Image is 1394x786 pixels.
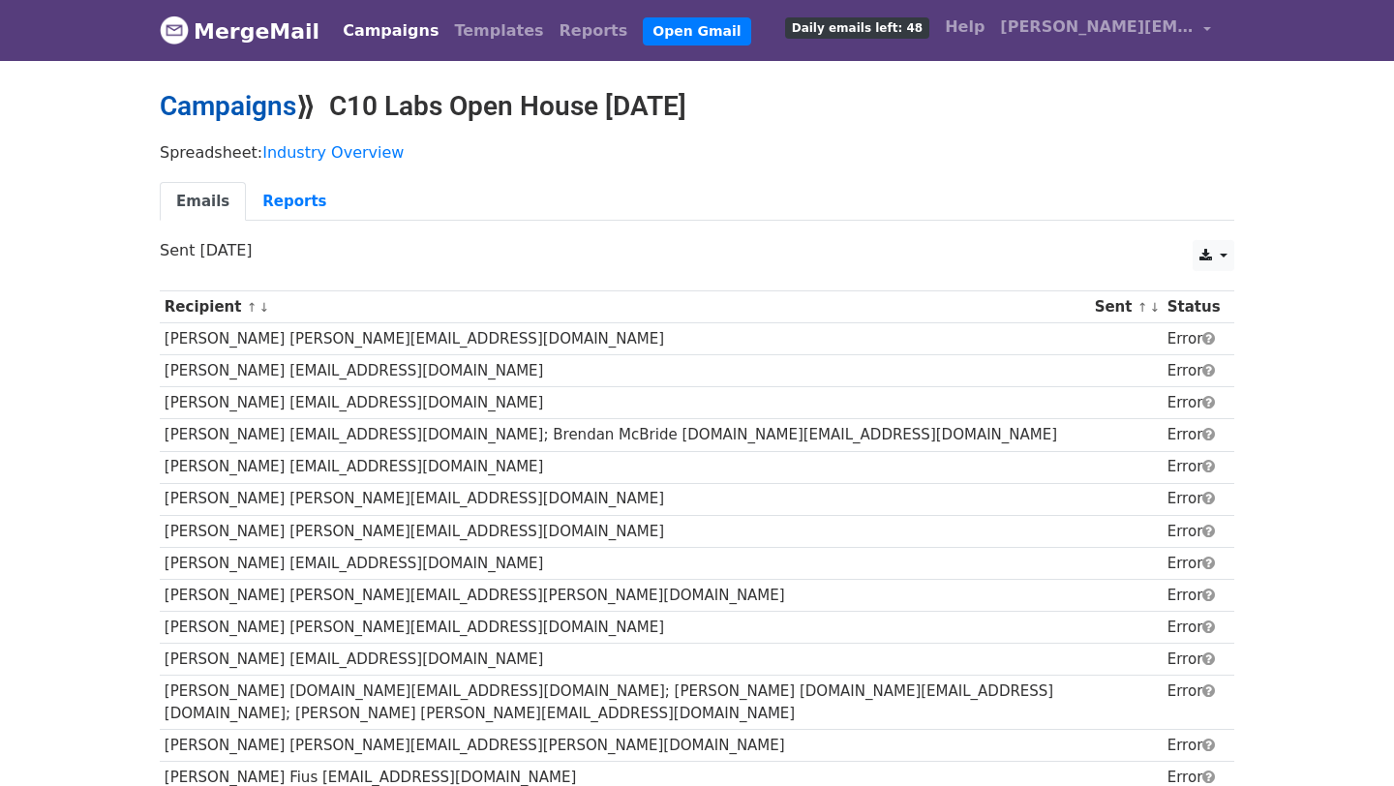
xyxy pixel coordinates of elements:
[160,15,189,45] img: MergeMail logo
[160,515,1090,547] td: [PERSON_NAME] [PERSON_NAME][EMAIL_ADDRESS][DOMAIN_NAME]
[1090,291,1163,323] th: Sent
[160,729,1090,761] td: [PERSON_NAME] [PERSON_NAME][EMAIL_ADDRESS][PERSON_NAME][DOMAIN_NAME]
[160,676,1090,730] td: [PERSON_NAME] [DOMAIN_NAME][EMAIL_ADDRESS][DOMAIN_NAME]; [PERSON_NAME] [DOMAIN_NAME][EMAIL_ADDRES...
[1163,547,1225,579] td: Error
[1163,419,1225,451] td: Error
[1163,579,1225,611] td: Error
[1297,693,1394,786] iframe: Chat Widget
[1163,483,1225,515] td: Error
[160,90,296,122] a: Campaigns
[1000,15,1194,39] span: [PERSON_NAME][EMAIL_ADDRESS][DOMAIN_NAME]
[937,8,992,46] a: Help
[1163,676,1225,730] td: Error
[1163,451,1225,483] td: Error
[247,300,258,315] a: ↑
[160,547,1090,579] td: [PERSON_NAME] [EMAIL_ADDRESS][DOMAIN_NAME]
[160,323,1090,355] td: [PERSON_NAME] [PERSON_NAME][EMAIL_ADDRESS][DOMAIN_NAME]
[160,355,1090,387] td: [PERSON_NAME] [EMAIL_ADDRESS][DOMAIN_NAME]
[1163,291,1225,323] th: Status
[777,8,937,46] a: Daily emails left: 48
[643,17,750,45] a: Open Gmail
[160,90,1234,123] h2: ⟫ C10 Labs Open House [DATE]
[160,240,1234,260] p: Sent [DATE]
[1163,323,1225,355] td: Error
[785,17,929,39] span: Daily emails left: 48
[262,143,404,162] a: Industry Overview
[160,644,1090,676] td: [PERSON_NAME] [EMAIL_ADDRESS][DOMAIN_NAME]
[992,8,1219,53] a: [PERSON_NAME][EMAIL_ADDRESS][DOMAIN_NAME]
[246,182,343,222] a: Reports
[160,419,1090,451] td: [PERSON_NAME] [EMAIL_ADDRESS][DOMAIN_NAME]; Brendan McBride [DOMAIN_NAME][EMAIL_ADDRESS][DOMAIN_N...
[1163,612,1225,644] td: Error
[1149,300,1160,315] a: ↓
[1163,515,1225,547] td: Error
[1163,644,1225,676] td: Error
[160,579,1090,611] td: [PERSON_NAME] [PERSON_NAME][EMAIL_ADDRESS][PERSON_NAME][DOMAIN_NAME]
[160,612,1090,644] td: [PERSON_NAME] [PERSON_NAME][EMAIL_ADDRESS][DOMAIN_NAME]
[335,12,446,50] a: Campaigns
[160,483,1090,515] td: [PERSON_NAME] [PERSON_NAME][EMAIL_ADDRESS][DOMAIN_NAME]
[160,451,1090,483] td: [PERSON_NAME] [EMAIL_ADDRESS][DOMAIN_NAME]
[160,142,1234,163] p: Spreadsheet:
[160,11,319,51] a: MergeMail
[258,300,269,315] a: ↓
[1137,300,1148,315] a: ↑
[160,182,246,222] a: Emails
[160,291,1090,323] th: Recipient
[160,387,1090,419] td: [PERSON_NAME] [EMAIL_ADDRESS][DOMAIN_NAME]
[1163,729,1225,761] td: Error
[1163,387,1225,419] td: Error
[446,12,551,50] a: Templates
[552,12,636,50] a: Reports
[1163,355,1225,387] td: Error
